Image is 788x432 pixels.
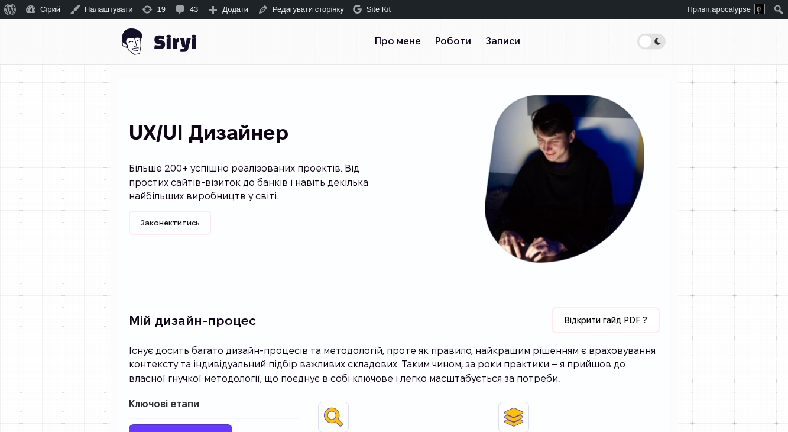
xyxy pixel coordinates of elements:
[119,19,196,64] img: Сірий
[368,30,428,53] a: Про мене
[712,5,751,14] span: apocalypse
[129,311,470,330] h2: Мій дизайн-процес
[129,211,212,235] a: Законектитись
[129,344,660,386] p: Існує досить багато дизайн-процесів та методологій, проте як правило, найкращим рішенням є врахов...
[552,307,659,333] a: Відкрити гайд PDF ?
[428,30,478,53] a: Роботи
[478,30,527,53] a: Записи
[637,33,666,49] label: Theme switcher
[367,5,391,14] span: Site Kit
[129,123,394,143] h1: UX/UI Дизайнер
[129,162,394,204] p: Більше 200+ успішно реалізованих проектів. Від простих сайтів-візиток до банків і навіть декілька...
[129,399,199,409] strong: Ключові етапи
